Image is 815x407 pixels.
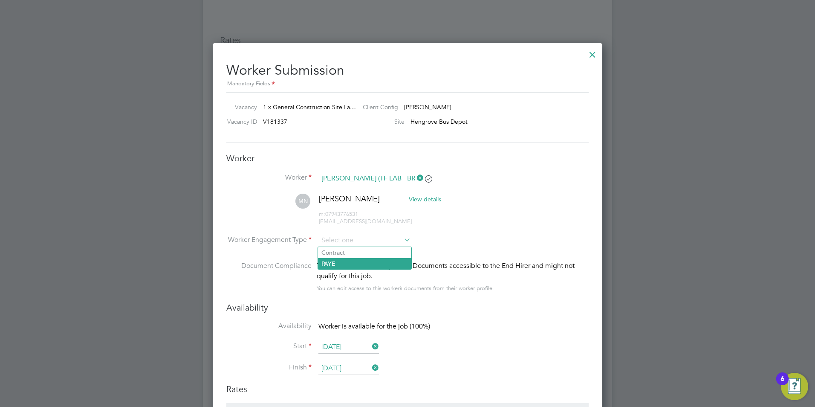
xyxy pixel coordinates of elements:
[226,342,312,351] label: Start
[226,363,312,372] label: Finish
[226,322,312,331] label: Availability
[319,210,358,218] span: 07943776531
[404,103,451,111] span: [PERSON_NAME]
[318,234,411,247] input: Select one
[319,210,325,218] span: m:
[409,195,441,203] span: View details
[780,379,784,390] div: 6
[263,103,356,111] span: 1 x General Construction Site La…
[318,172,424,185] input: Search for...
[226,153,589,164] h3: Worker
[226,302,589,313] h3: Availability
[226,384,589,395] h3: Rates
[226,173,312,182] label: Worker
[295,194,310,209] span: MN
[318,322,430,331] span: Worker is available for the job (100%)
[319,218,412,225] span: [EMAIL_ADDRESS][DOMAIN_NAME]
[319,194,380,203] span: [PERSON_NAME]
[226,55,589,89] h2: Worker Submission
[318,258,411,269] li: PAYE
[223,118,257,125] label: Vacancy ID
[317,283,494,294] div: You can edit access to this worker’s documents from their worker profile.
[226,79,589,89] div: Mandatory Fields
[226,261,312,292] label: Document Compliance
[226,235,312,244] label: Worker Engagement Type
[356,118,405,125] label: Site
[318,247,411,258] li: Contract
[317,261,589,281] div: This worker has no Compliance Documents accessible to the End Hirer and might not qualify for thi...
[356,103,398,111] label: Client Config
[781,373,808,400] button: Open Resource Center, 6 new notifications
[318,362,379,375] input: Select one
[410,118,468,125] span: Hengrove Bus Depot
[223,103,257,111] label: Vacancy
[318,341,379,354] input: Select one
[263,118,287,125] span: V181337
